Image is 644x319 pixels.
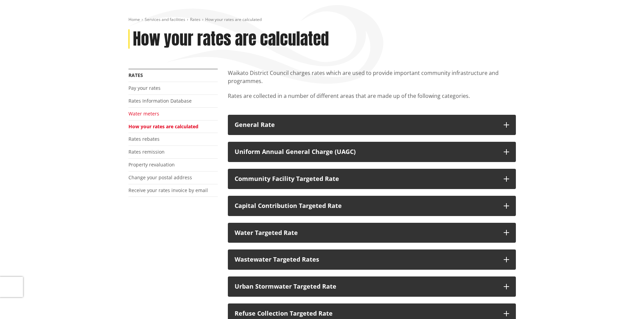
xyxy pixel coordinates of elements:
p: Rates are collected in a number of different areas that are made up of the following categories. [228,92,516,108]
button: Community Facility Targeted Rate [228,169,516,189]
button: General Rate [228,115,516,135]
div: Water Targeted Rate [235,230,497,236]
a: Property revaluation [128,161,175,168]
a: Change your postal address [128,174,192,181]
div: Community Facility Targeted Rate [235,176,497,182]
nav: breadcrumb [128,17,516,23]
button: Urban Stormwater Targeted Rate [228,276,516,297]
p: Waikato District Council charges rates which are used to provide important community infrastructu... [228,69,516,85]
h1: How your rates are calculated [133,29,329,49]
a: Pay your rates [128,85,161,91]
span: How your rates are calculated [205,17,262,22]
button: Wastewater Targeted Rates [228,249,516,270]
div: Uniform Annual General Charge (UAGC) [235,149,497,155]
div: Wastewater Targeted Rates [235,256,497,263]
a: Receive your rates invoice by email [128,187,208,193]
a: Rates [190,17,200,22]
button: Water Targeted Rate [228,223,516,243]
button: Uniform Annual General Charge (UAGC) [228,142,516,162]
a: Services and facilities [145,17,185,22]
a: Rates rebates [128,136,160,142]
a: Rates remission [128,149,165,155]
button: Capital Contribution Targeted Rate [228,196,516,216]
div: Refuse Collection Targeted Rate [235,310,497,317]
a: Rates Information Database [128,98,192,104]
div: Capital Contribution Targeted Rate [235,203,497,209]
a: Water meters [128,110,159,117]
div: Urban Stormwater Targeted Rate [235,283,497,290]
div: General Rate [235,122,497,128]
a: How your rates are calculated [128,123,198,130]
a: Home [128,17,140,22]
a: Rates [128,72,143,78]
iframe: Messenger Launcher [613,291,637,315]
